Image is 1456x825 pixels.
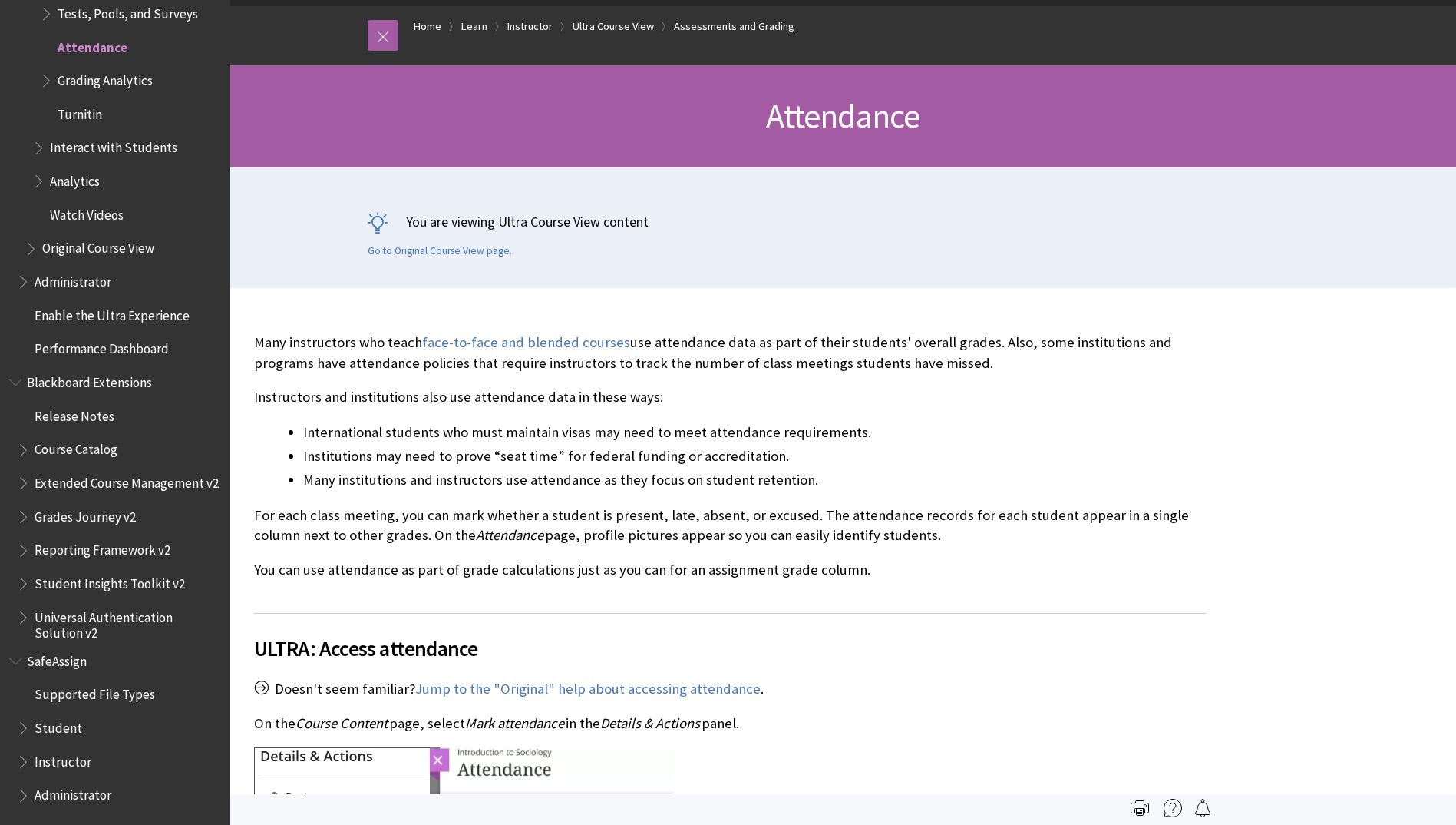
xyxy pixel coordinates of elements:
span: Release Notes [35,403,114,424]
span: Mark attendance [465,714,564,732]
span: Student [35,715,82,736]
nav: Book outline for Blackboard Extensions [9,369,221,641]
span: ULTRA: Access attendance [254,632,1206,664]
nav: Book outline for Blackboard SafeAssign [9,648,221,808]
a: Instructor [507,17,553,36]
span: Reporting Framework v2 [35,538,170,558]
span: Tests, Pools, and Surveys [58,1,198,22]
span: Enable the Ultra Experience [35,303,190,323]
p: On the page, select in the panel. [254,714,1206,734]
p: You are viewing Ultra Course View content [368,212,1319,231]
li: International students who must maintain visas may need to meet attendance requirements. [303,422,1206,443]
span: Student Insights Toolkit v2 [35,571,185,591]
span: Interact with Students [50,135,177,156]
li: Many institutions and instructors use attendance as they focus on student retention. [303,469,1206,491]
span: Administrator [35,783,111,803]
span: Supported File Types [35,682,155,703]
p: You can use attendance as part of grade calculations just as you can for an assignment grade column. [254,560,1206,580]
span: Watch Videos [50,202,124,223]
li: Institutions may need to prove “seat time” for federal funding or accreditation. [303,446,1206,467]
a: face-to-face and blended courses [422,333,630,352]
a: Learn [461,17,487,36]
span: Attendance [476,526,543,544]
span: Grading Analytics [58,68,153,88]
img: Follow this page [1194,799,1212,817]
span: Administrator [35,269,111,290]
span: Grades Journey v2 [35,504,136,525]
span: Attendance [766,94,919,137]
p: Instructors and institutions also use attendance data in these ways: [254,387,1206,407]
span: Blackboard Extensions [27,369,152,390]
span: Original Course View [42,236,154,257]
p: For each class meeting, you can mark whether a student is present, late, absent, or excused. The ... [254,505,1206,545]
img: More help [1164,799,1182,817]
span: SafeAssign [27,648,87,669]
a: Go to Original Course View page. [368,244,512,258]
span: Performance Dashboard [35,336,169,357]
p: Doesn't seem familiar? . [254,679,1206,699]
a: Assessments and Grading [674,17,794,36]
img: Print [1131,799,1149,817]
a: Ultra Course View [573,17,654,36]
a: Jump to the "Original" help about accessing attendance [415,680,761,698]
span: Extended Course Management v2 [35,470,219,491]
span: Course Catalog [35,437,117,458]
span: Turnitin [58,101,102,122]
span: Universal Authentication Solution v2 [35,605,220,641]
span: Course Content [295,714,388,732]
span: Details & Actions [600,714,700,732]
a: Home [414,17,441,36]
span: Instructor [35,749,91,770]
p: Many instructors who teach use attendance data as part of their students' overall grades. Also, s... [254,333,1206,373]
span: Attendance [58,35,127,55]
span: Analytics [50,168,100,189]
